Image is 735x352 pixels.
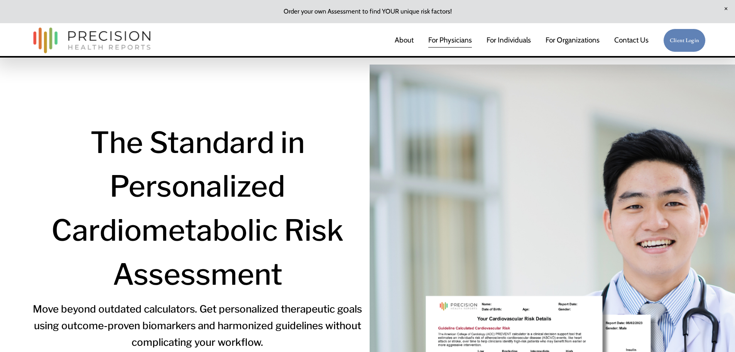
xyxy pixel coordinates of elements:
span: For Organizations [546,33,600,48]
a: Contact Us [614,32,649,49]
h1: The Standard in Personalized Cardiometabolic Risk Assessment [29,121,365,296]
img: Precision Health Reports [29,24,154,57]
a: folder dropdown [546,32,600,49]
h4: Move beyond outdated calculators. Get personalized therapeutic goals using outcome-proven biomark... [29,301,365,350]
a: Client Login [663,29,706,53]
a: For Individuals [487,32,531,49]
a: For Physicians [428,32,472,49]
a: About [395,32,414,49]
